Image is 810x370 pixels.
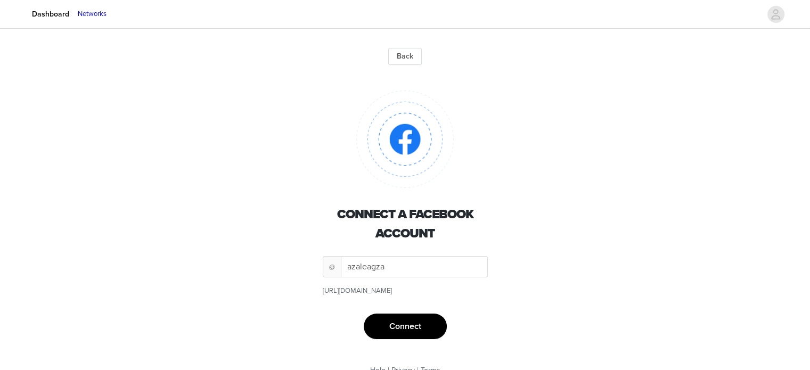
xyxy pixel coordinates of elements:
div: [URL][DOMAIN_NAME] [323,286,488,297]
a: Networks [78,9,107,20]
input: Enter your Facebook username [341,256,488,277]
button: Back [388,48,422,65]
a: Dashboard [26,2,76,26]
span: @ [323,256,341,277]
button: Connect [364,314,447,339]
img: Logo [356,91,454,188]
span: Connect a Facebook account [337,207,473,241]
div: avatar [771,6,781,23]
